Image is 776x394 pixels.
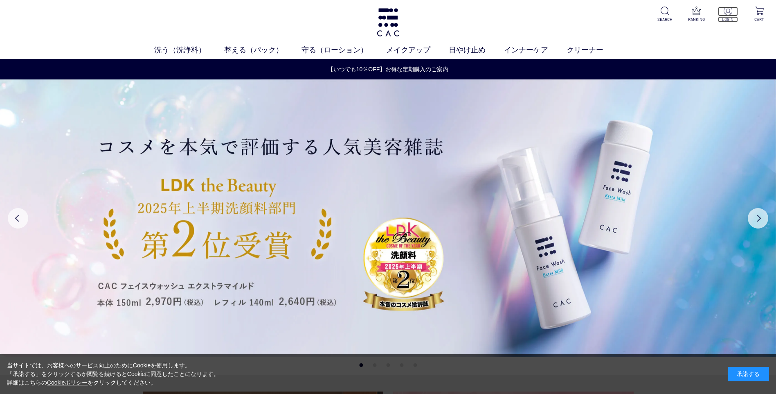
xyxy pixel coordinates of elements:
[376,8,400,36] img: logo
[718,7,738,23] a: LOGIN
[386,45,449,56] a: メイクアップ
[47,379,88,386] a: Cookieポリシー
[749,7,769,23] a: CART
[8,208,28,229] button: Previous
[0,65,776,74] a: 【いつでも10％OFF】お得な定期購入のご案内
[655,7,675,23] a: SEARCH
[224,45,301,56] a: 整える（パック）
[749,16,769,23] p: CART
[686,7,706,23] a: RANKING
[449,45,504,56] a: 日やけ止め
[301,45,386,56] a: 守る（ローション）
[655,16,675,23] p: SEARCH
[728,367,769,381] div: 承諾する
[718,16,738,23] p: LOGIN
[7,361,220,387] div: 当サイトでは、お客様へのサービス向上のためにCookieを使用します。 「承諾する」をクリックするか閲覧を続けるとCookieに同意したことになります。 詳細はこちらの をクリックしてください。
[154,45,224,56] a: 洗う（洗浄料）
[504,45,567,56] a: インナーケア
[567,45,622,56] a: クリーナー
[748,208,768,229] button: Next
[686,16,706,23] p: RANKING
